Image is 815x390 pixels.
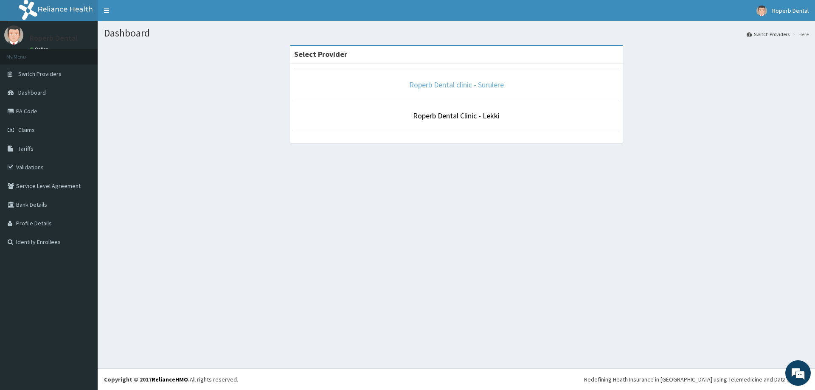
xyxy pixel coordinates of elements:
[294,49,347,59] strong: Select Provider
[30,46,50,52] a: Online
[18,145,34,152] span: Tariffs
[104,28,809,39] h1: Dashboard
[747,31,790,38] a: Switch Providers
[413,111,500,121] a: Roperb Dental Clinic - Lekki
[18,70,62,78] span: Switch Providers
[104,376,190,383] strong: Copyright © 2017 .
[756,6,767,16] img: User Image
[772,7,809,14] span: Roperb Dental
[4,25,23,45] img: User Image
[409,80,504,90] a: Roperb Dental clinic - Surulere
[18,126,35,134] span: Claims
[18,89,46,96] span: Dashboard
[98,368,815,390] footer: All rights reserved.
[152,376,188,383] a: RelianceHMO
[790,31,809,38] li: Here
[30,34,78,42] p: Roperb Dental
[584,375,809,384] div: Redefining Heath Insurance in [GEOGRAPHIC_DATA] using Telemedicine and Data Science!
